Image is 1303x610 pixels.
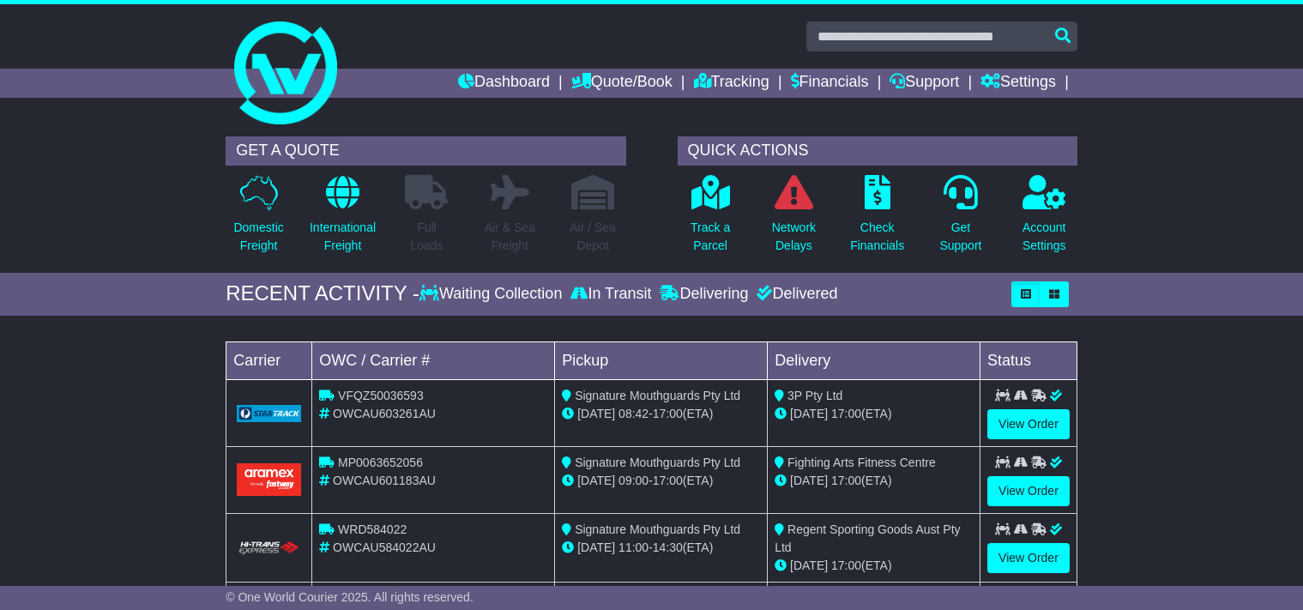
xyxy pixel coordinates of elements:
[790,407,828,420] span: [DATE]
[890,69,959,98] a: Support
[790,474,828,487] span: [DATE]
[790,559,828,572] span: [DATE]
[787,389,842,402] span: 3P Pty Ltd
[575,522,740,536] span: Signature Mouthguards Pty Ltd
[485,219,535,255] p: Air & Sea Freight
[562,472,760,490] div: - (ETA)
[237,541,301,557] img: HiTrans.png
[237,405,301,422] img: GetCarrierServiceLogo
[694,69,769,98] a: Tracking
[980,69,1056,98] a: Settings
[831,559,861,572] span: 17:00
[226,136,625,166] div: GET A QUOTE
[938,174,982,264] a: GetSupport
[678,136,1077,166] div: QUICK ACTIONS
[787,456,936,469] span: Fighting Arts Fitness Centre
[849,174,905,264] a: CheckFinancials
[768,341,980,379] td: Delivery
[226,281,419,306] div: RECENT ACTIVITY -
[577,407,615,420] span: [DATE]
[772,219,816,255] p: Network Delays
[575,456,740,469] span: Signature Mouthguards Pty Ltd
[566,285,655,304] div: In Transit
[419,285,566,304] div: Waiting Collection
[338,456,423,469] span: MP0063652056
[618,407,648,420] span: 08:42
[458,69,550,98] a: Dashboard
[752,285,837,304] div: Delivered
[310,219,376,255] p: International Freight
[309,174,377,264] a: InternationalFreight
[562,405,760,423] div: - (ETA)
[577,474,615,487] span: [DATE]
[653,541,683,554] span: 14:30
[338,522,407,536] span: WRD584022
[237,463,301,495] img: Aramex.png
[555,341,768,379] td: Pickup
[655,285,752,304] div: Delivering
[775,557,973,575] div: (ETA)
[791,69,869,98] a: Financials
[226,590,474,604] span: © One World Courier 2025. All rights reserved.
[775,522,960,554] span: Regent Sporting Goods Aust Pty Ltd
[775,472,973,490] div: (ETA)
[333,541,436,554] span: OWCAU584022AU
[1022,219,1066,255] p: Account Settings
[575,389,740,402] span: Signature Mouthguards Pty Ltd
[226,341,312,379] td: Carrier
[562,539,760,557] div: - (ETA)
[333,474,436,487] span: OWCAU601183AU
[831,474,861,487] span: 17:00
[987,543,1070,573] a: View Order
[570,219,616,255] p: Air / Sea Depot
[1022,174,1067,264] a: AccountSettings
[653,474,683,487] span: 17:00
[312,341,555,379] td: OWC / Carrier #
[850,219,904,255] p: Check Financials
[571,69,673,98] a: Quote/Book
[618,541,648,554] span: 11:00
[618,474,648,487] span: 09:00
[233,219,283,255] p: Domestic Freight
[333,407,436,420] span: OWCAU603261AU
[653,407,683,420] span: 17:00
[405,219,448,255] p: Full Loads
[232,174,284,264] a: DomesticFreight
[987,476,1070,506] a: View Order
[775,405,973,423] div: (ETA)
[831,407,861,420] span: 17:00
[939,219,981,255] p: Get Support
[980,341,1077,379] td: Status
[577,541,615,554] span: [DATE]
[771,174,817,264] a: NetworkDelays
[691,219,730,255] p: Track a Parcel
[987,409,1070,439] a: View Order
[338,389,424,402] span: VFQZ50036593
[690,174,731,264] a: Track aParcel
